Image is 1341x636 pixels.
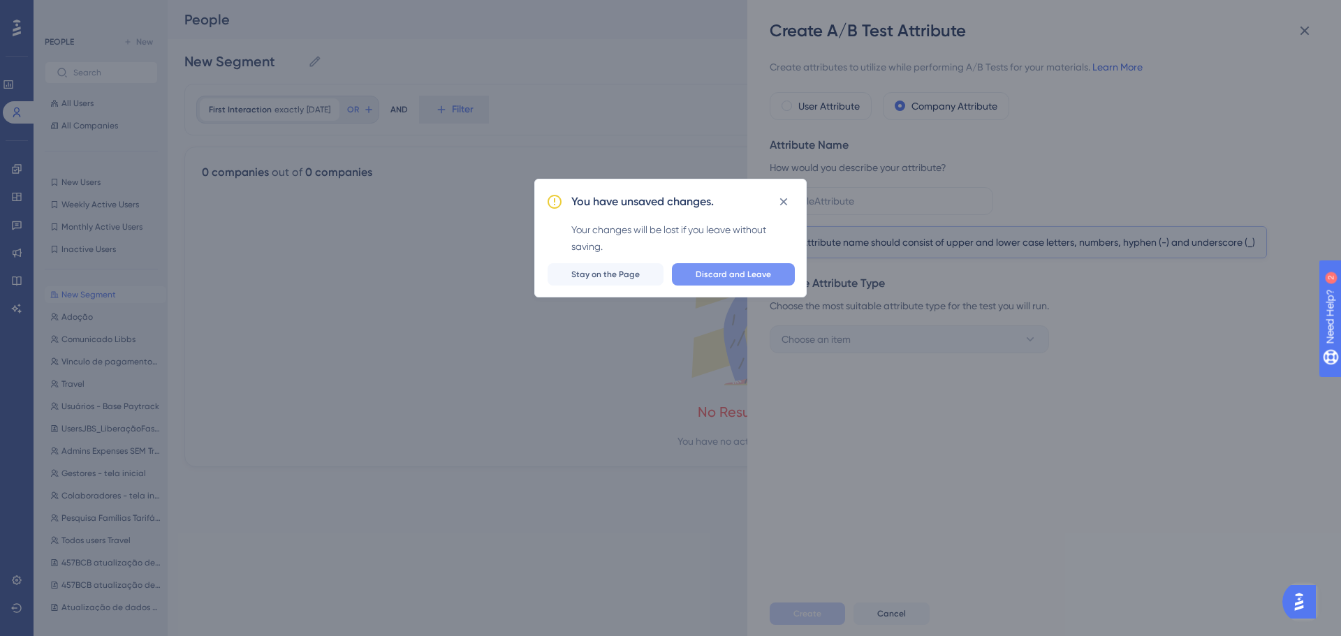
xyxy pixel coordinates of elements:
div: 2 [97,7,101,18]
span: Stay on the Page [571,269,640,280]
div: Your changes will be lost if you leave without saving. [571,221,795,255]
span: Discard and Leave [696,269,771,280]
iframe: UserGuiding AI Assistant Launcher [1282,581,1324,623]
h2: You have unsaved changes. [571,193,714,210]
span: Need Help? [33,3,87,20]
